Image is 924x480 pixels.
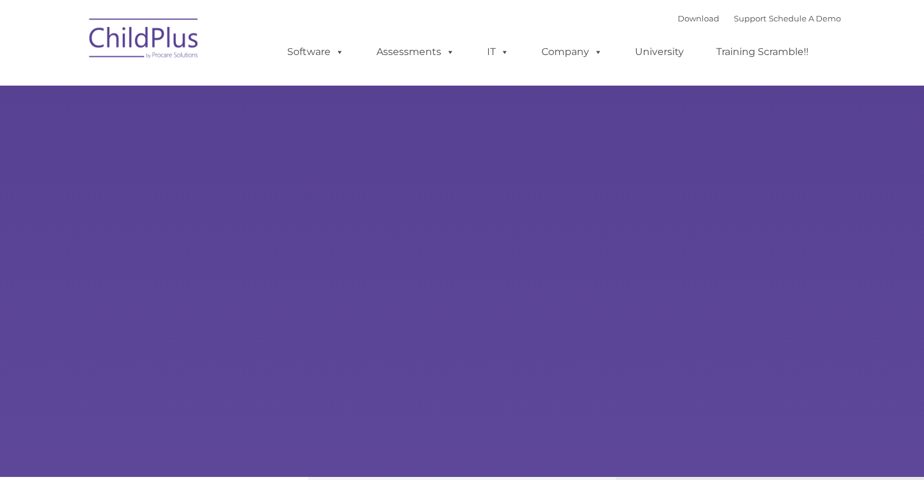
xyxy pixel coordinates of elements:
[364,40,467,64] a: Assessments
[678,13,719,23] a: Download
[704,40,821,64] a: Training Scramble!!
[678,13,841,23] font: |
[275,40,356,64] a: Software
[769,13,841,23] a: Schedule A Demo
[83,10,205,71] img: ChildPlus by Procare Solutions
[734,13,766,23] a: Support
[623,40,696,64] a: University
[529,40,615,64] a: Company
[475,40,521,64] a: IT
